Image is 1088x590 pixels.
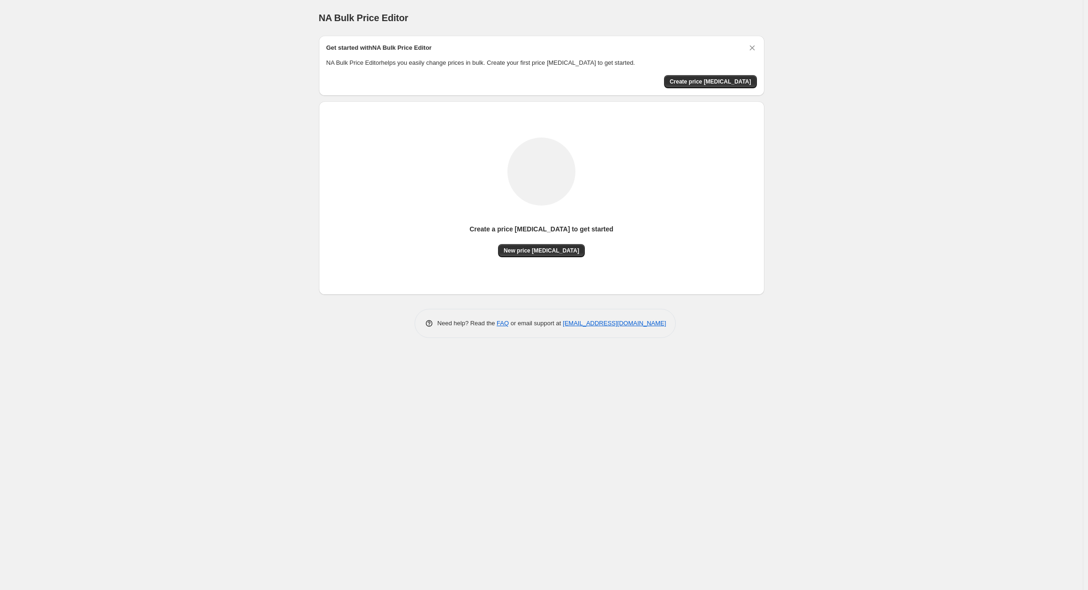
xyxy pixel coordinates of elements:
h2: Get started with NA Bulk Price Editor [326,43,432,53]
a: FAQ [497,320,509,327]
p: Create a price [MEDICAL_DATA] to get started [469,224,613,234]
button: Dismiss card [748,43,757,53]
button: New price [MEDICAL_DATA] [498,244,585,257]
button: Create price change job [664,75,757,88]
span: NA Bulk Price Editor [319,13,408,23]
span: or email support at [509,320,563,327]
span: Create price [MEDICAL_DATA] [670,78,751,85]
p: NA Bulk Price Editor helps you easily change prices in bulk. Create your first price [MEDICAL_DAT... [326,58,757,68]
a: [EMAIL_ADDRESS][DOMAIN_NAME] [563,320,666,327]
span: Need help? Read the [438,320,497,327]
span: New price [MEDICAL_DATA] [504,247,579,254]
